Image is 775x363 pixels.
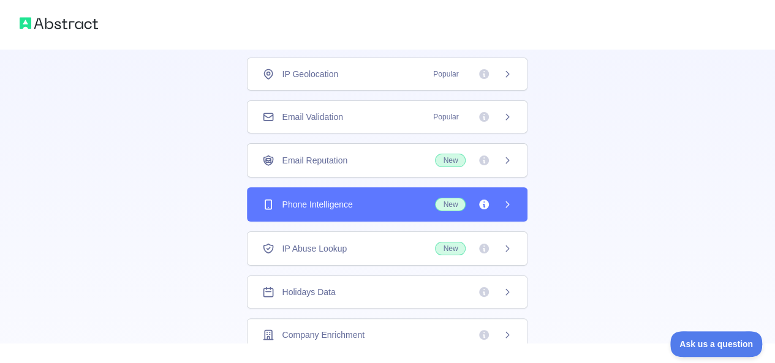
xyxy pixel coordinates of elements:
span: Company Enrichment [282,329,365,341]
span: IP Geolocation [282,68,338,80]
span: New [435,198,466,211]
span: Holidays Data [282,286,335,298]
img: Abstract logo [20,15,98,32]
span: Popular [426,68,466,80]
iframe: Toggle Customer Support [670,331,763,357]
span: Email Validation [282,111,342,123]
span: Email Reputation [282,154,347,167]
span: Phone Intelligence [282,198,352,211]
span: IP Abuse Lookup [282,242,347,255]
span: New [435,154,466,167]
span: Popular [426,111,466,123]
span: New [435,242,466,255]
